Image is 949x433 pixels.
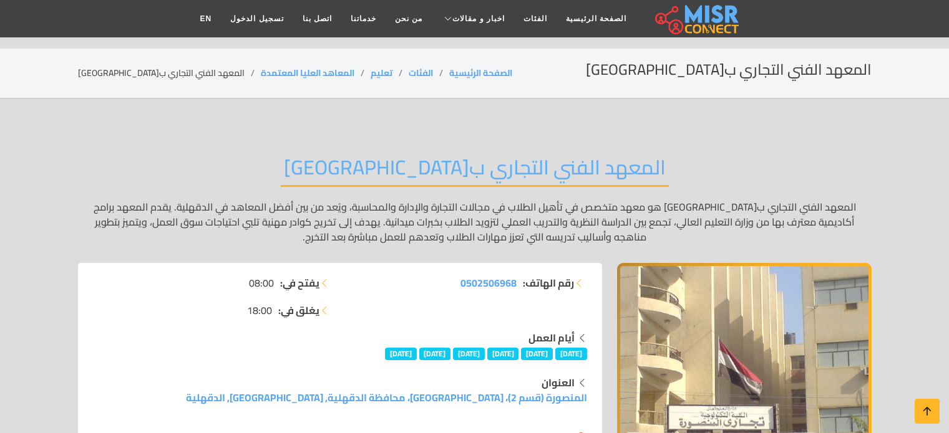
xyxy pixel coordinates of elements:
a: اخبار و مقالات [432,7,514,31]
a: المعاهد العليا المعتمدة [261,65,354,81]
span: 18:00 [247,303,272,318]
span: [DATE] [419,348,451,360]
h2: المعهد الفني التجاري ب[GEOGRAPHIC_DATA] [586,61,872,79]
span: [DATE] [521,348,553,360]
p: المعهد الفني التجاري ب[GEOGRAPHIC_DATA] هو معهد متخصص في تأهيل الطلاب في مجالات التجارة والإدارة ... [78,199,872,244]
a: EN [191,7,221,31]
span: [DATE] [487,348,519,360]
a: الصفحة الرئيسية [557,7,636,31]
span: [DATE] [555,348,587,360]
span: [DATE] [453,348,485,360]
a: الفئات [514,7,557,31]
a: الصفحة الرئيسية [449,65,512,81]
span: اخبار و مقالات [452,13,505,24]
strong: يغلق في: [278,303,319,318]
strong: يفتح في: [280,275,319,290]
a: اتصل بنا [293,7,341,31]
span: 0502506968 [460,274,517,292]
h2: المعهد الفني التجاري ب[GEOGRAPHIC_DATA] [281,155,669,187]
a: تسجيل الدخول [221,7,293,31]
img: main.misr_connect [655,3,739,34]
a: من نحن [386,7,432,31]
a: تعليم [371,65,392,81]
span: [DATE] [385,348,417,360]
a: المنصورة (قسم 2)، [GEOGRAPHIC_DATA]، محافظة الدقهلية, [GEOGRAPHIC_DATA], الدقهلية [186,388,587,407]
li: المعهد الفني التجاري ب[GEOGRAPHIC_DATA] [78,67,261,80]
a: 0502506968 [460,275,517,290]
a: الفئات [409,65,433,81]
strong: أيام العمل [528,328,575,347]
strong: رقم الهاتف: [523,275,574,290]
span: 08:00 [249,275,274,290]
a: خدماتنا [341,7,386,31]
strong: العنوان [542,373,575,392]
